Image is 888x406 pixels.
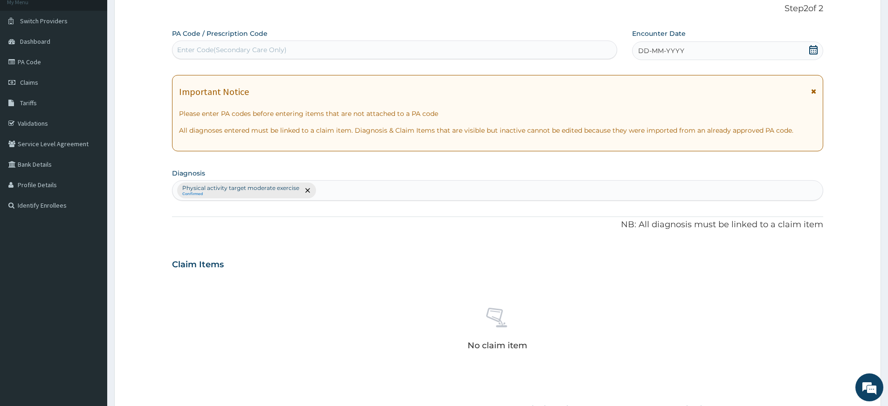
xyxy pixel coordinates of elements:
p: Step 2 of 2 [172,4,823,14]
span: DD-MM-YYYY [638,46,684,55]
span: Claims [20,78,38,87]
div: Enter Code(Secondary Care Only) [177,45,287,54]
p: All diagnoses entered must be linked to a claim item. Diagnosis & Claim Items that are visible bu... [179,126,816,135]
textarea: Type your message and hit 'Enter' [5,254,178,287]
p: NB: All diagnosis must be linked to a claim item [172,219,823,231]
h3: Claim Items [172,260,224,270]
label: PA Code / Prescription Code [172,29,268,38]
label: Diagnosis [172,169,205,178]
span: Switch Providers [20,17,68,25]
label: Encounter Date [632,29,686,38]
p: No claim item [468,341,527,350]
span: We're online! [54,117,129,211]
p: Please enter PA codes before entering items that are not attached to a PA code [179,109,816,118]
h1: Important Notice [179,87,249,97]
div: Chat with us now [48,52,157,64]
div: Minimize live chat window [153,5,175,27]
span: Dashboard [20,37,50,46]
img: d_794563401_company_1708531726252_794563401 [17,47,38,70]
span: Tariffs [20,99,37,107]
